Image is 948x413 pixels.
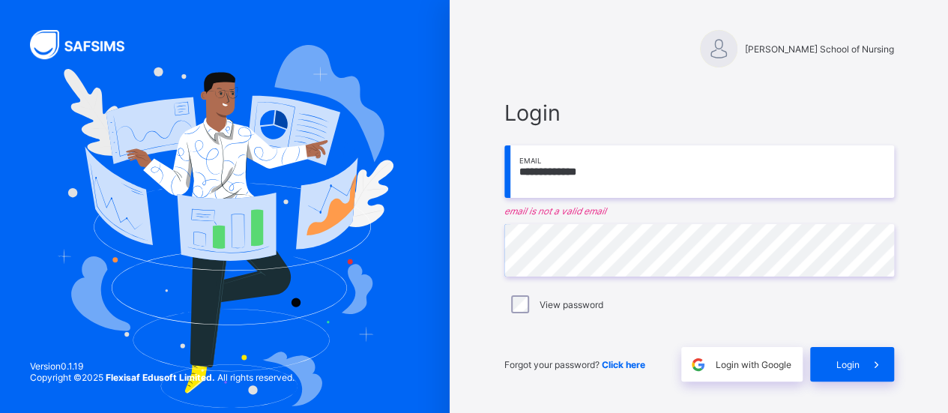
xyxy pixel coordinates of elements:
[30,372,295,383] span: Copyright © 2025 All rights reserved.
[836,359,860,370] span: Login
[540,299,603,310] label: View password
[56,45,393,407] img: Hero Image
[745,43,894,55] span: [PERSON_NAME] School of Nursing
[716,359,791,370] span: Login with Google
[689,356,707,373] img: google.396cfc9801f0270233282035f929180a.svg
[30,30,142,59] img: SAFSIMS Logo
[504,100,894,126] span: Login
[30,361,295,372] span: Version 0.1.19
[106,372,215,383] strong: Flexisaf Edusoft Limited.
[602,359,645,370] a: Click here
[504,359,645,370] span: Forgot your password?
[504,205,894,217] em: email is not a valid email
